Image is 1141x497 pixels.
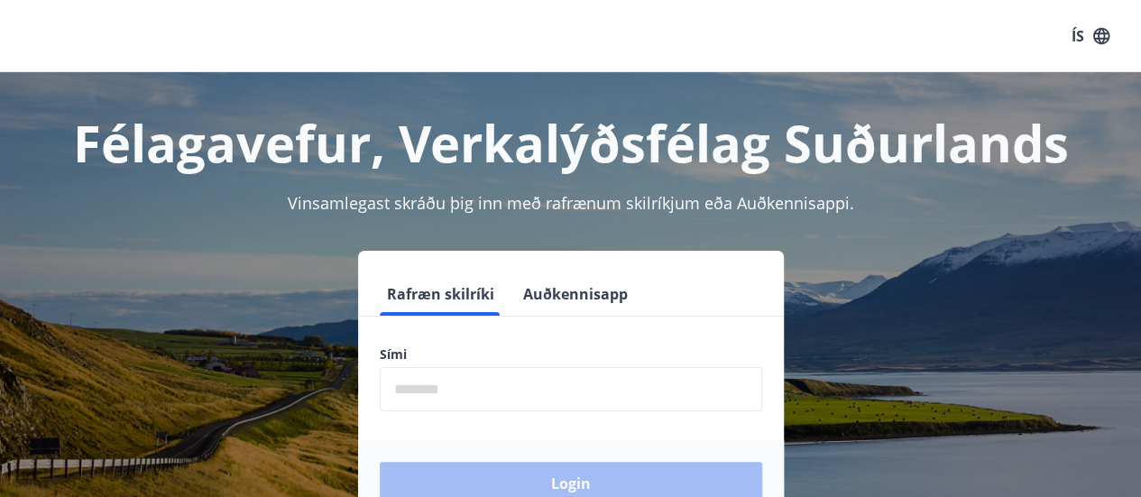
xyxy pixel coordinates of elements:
[288,192,854,214] span: Vinsamlegast skráðu þig inn með rafrænum skilríkjum eða Auðkennisappi.
[380,345,762,364] label: Sími
[516,272,635,316] button: Auðkennisapp
[1062,20,1119,52] button: ÍS
[22,108,1119,177] h1: Félagavefur, Verkalýðsfélag Suðurlands
[380,272,501,316] button: Rafræn skilríki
